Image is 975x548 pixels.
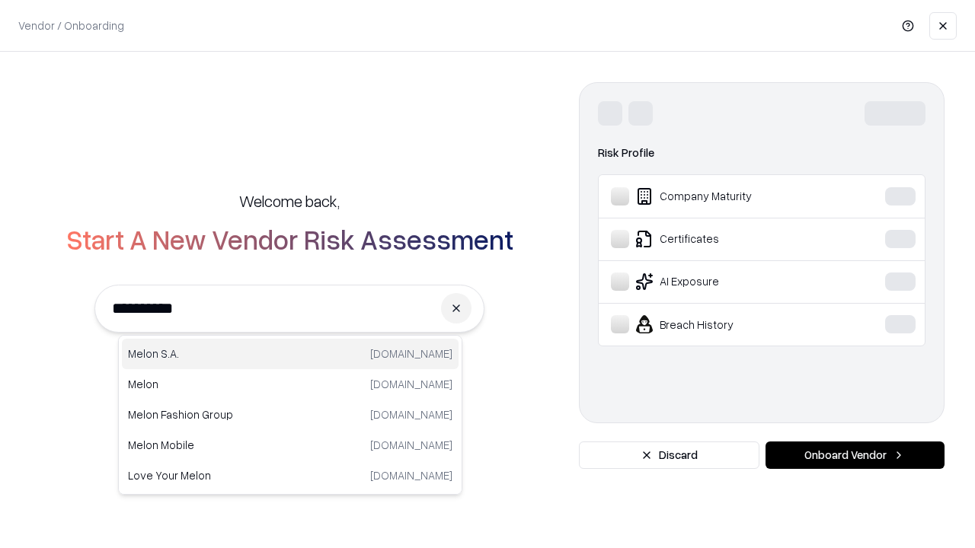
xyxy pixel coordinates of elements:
[370,376,452,392] p: [DOMAIN_NAME]
[611,187,839,205] div: Company Maturity
[128,406,290,422] p: Melon Fashion Group
[579,441,759,469] button: Discard
[611,272,839,291] div: AI Exposure
[128,376,290,392] p: Melon
[18,18,124,33] p: Vendor / Onboarding
[370,406,452,422] p: [DOMAIN_NAME]
[128,467,290,483] p: Love Your Melon
[370,467,452,483] p: [DOMAIN_NAME]
[598,144,925,162] div: Risk Profile
[128,437,290,453] p: Melon Mobile
[611,230,839,248] div: Certificates
[370,437,452,453] p: [DOMAIN_NAME]
[118,335,462,495] div: Suggestions
[66,224,513,254] h2: Start A New Vendor Risk Assessment
[611,315,839,333] div: Breach History
[239,190,340,212] h5: Welcome back,
[370,346,452,362] p: [DOMAIN_NAME]
[128,346,290,362] p: Melon S.A.
[766,441,945,469] button: Onboard Vendor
